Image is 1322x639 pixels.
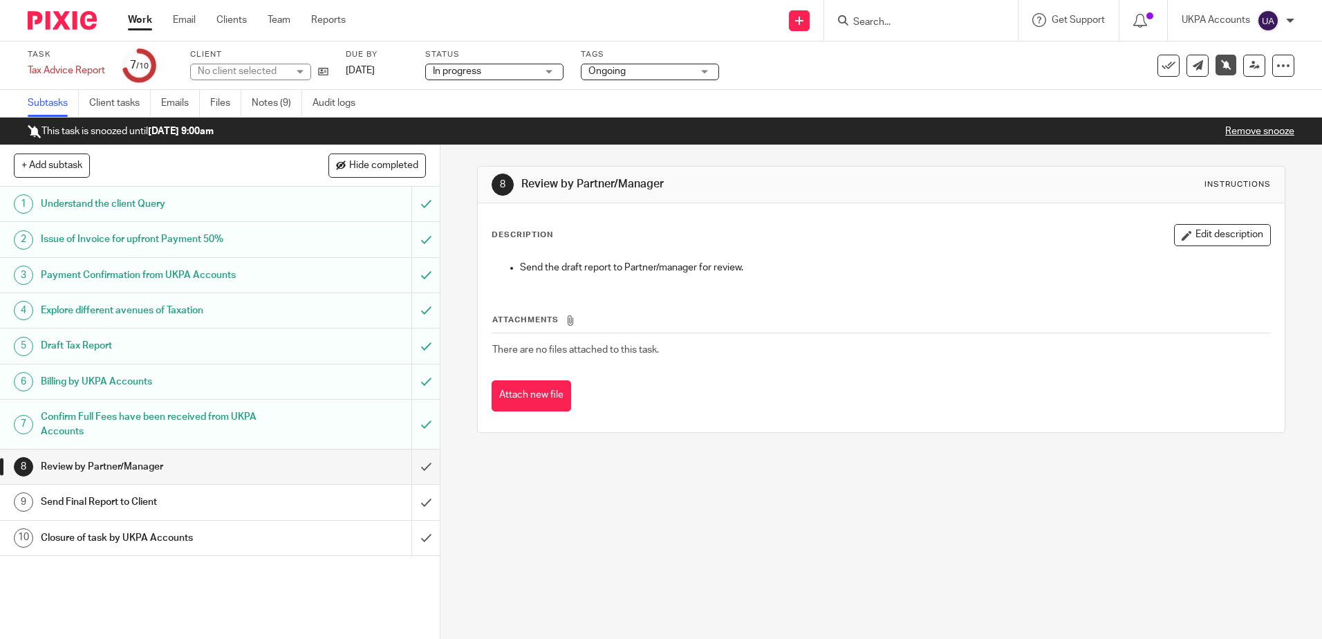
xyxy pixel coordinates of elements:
[41,492,279,512] h1: Send Final Report to Client
[89,90,151,117] a: Client tasks
[41,371,279,392] h1: Billing by UKPA Accounts
[14,154,90,177] button: + Add subtask
[28,49,105,60] label: Task
[14,372,33,391] div: 6
[1225,127,1294,136] a: Remove snooze
[14,194,33,214] div: 1
[216,13,247,27] a: Clients
[492,174,514,196] div: 8
[521,177,911,192] h1: Review by Partner/Manager
[28,124,214,138] p: This task is snoozed until
[41,265,279,286] h1: Payment Confirmation from UKPA Accounts
[161,90,200,117] a: Emails
[346,49,408,60] label: Due by
[14,415,33,434] div: 7
[14,492,33,512] div: 9
[252,90,302,117] a: Notes (9)
[1182,13,1250,27] p: UKPA Accounts
[588,66,626,76] span: Ongoing
[41,528,279,548] h1: Closure of task by UKPA Accounts
[14,457,33,476] div: 8
[852,17,976,29] input: Search
[41,194,279,214] h1: Understand the client Query
[14,301,33,320] div: 4
[1204,179,1271,190] div: Instructions
[1174,224,1271,246] button: Edit description
[41,229,279,250] h1: Issue of Invoice for upfront Payment 50%
[349,160,418,172] span: Hide completed
[28,64,105,77] div: Tax Advice Report
[128,13,152,27] a: Work
[492,316,559,324] span: Attachments
[313,90,366,117] a: Audit logs
[28,11,97,30] img: Pixie
[492,345,659,355] span: There are no files attached to this task.
[492,230,553,241] p: Description
[198,64,288,78] div: No client selected
[210,90,241,117] a: Files
[14,337,33,356] div: 5
[14,266,33,285] div: 3
[41,300,279,321] h1: Explore different avenues of Taxation
[41,456,279,477] h1: Review by Partner/Manager
[581,49,719,60] label: Tags
[492,380,571,411] button: Attach new file
[1052,15,1105,25] span: Get Support
[41,407,279,442] h1: Confirm Full Fees have been received from UKPA Accounts
[520,261,1269,275] p: Send the draft report to Partner/manager for review.
[268,13,290,27] a: Team
[425,49,564,60] label: Status
[41,335,279,356] h1: Draft Tax Report
[14,230,33,250] div: 2
[14,528,33,548] div: 10
[311,13,346,27] a: Reports
[28,90,79,117] a: Subtasks
[173,13,196,27] a: Email
[328,154,426,177] button: Hide completed
[136,62,149,70] small: /10
[433,66,481,76] span: In progress
[130,57,149,73] div: 7
[346,66,375,75] span: [DATE]
[148,127,214,136] b: [DATE] 9:00am
[190,49,328,60] label: Client
[1257,10,1279,32] img: svg%3E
